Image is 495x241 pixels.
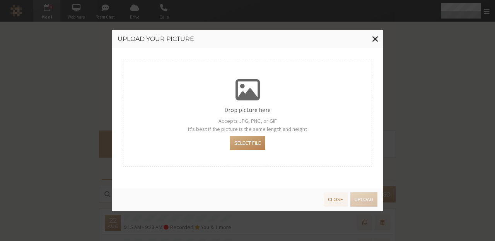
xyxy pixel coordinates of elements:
button: Close [324,192,347,207]
h3: Upload your picture [118,36,377,42]
p: Drop picture here [224,105,271,114]
button: Select file [230,136,265,150]
button: Close modal [368,30,383,48]
button: Upload [350,192,377,207]
p: Accepts JPG, PNG, or GIF It's best if the picture is the same length and height [188,117,307,133]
